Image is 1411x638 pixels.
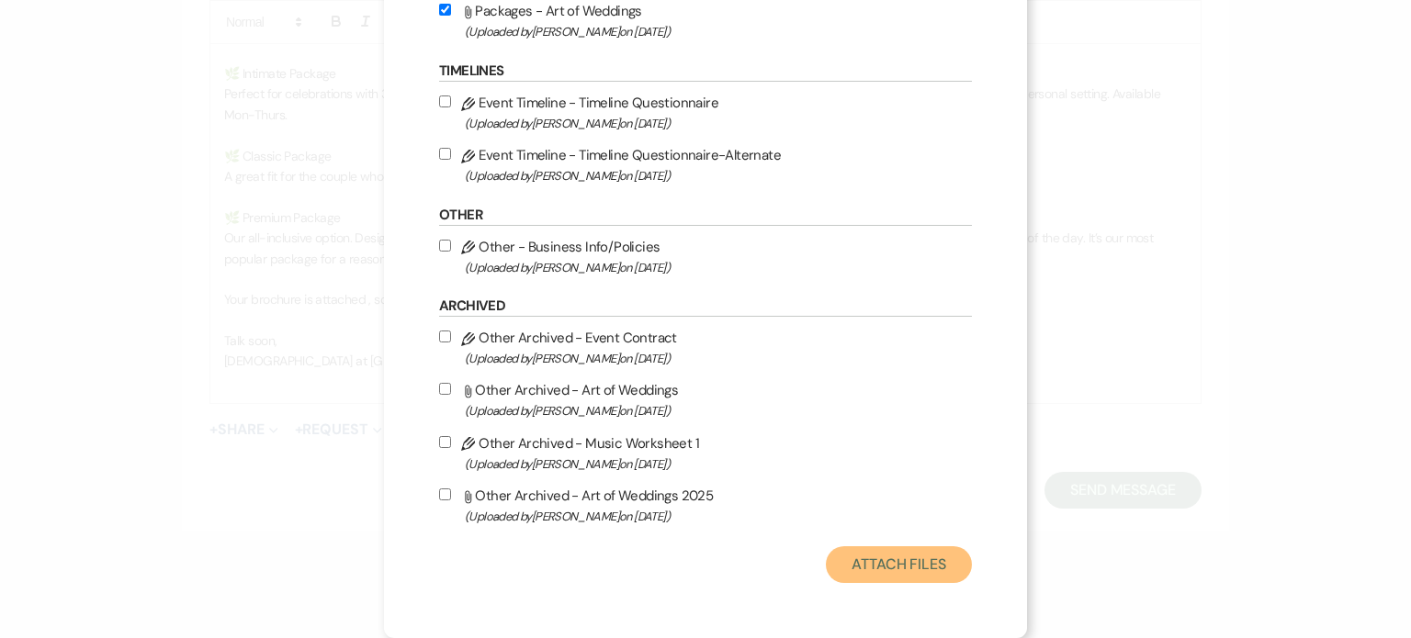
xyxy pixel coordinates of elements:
input: Event Timeline - Timeline Questionnaire-Alternate(Uploaded by[PERSON_NAME]on [DATE]) [439,148,451,160]
span: (Uploaded by [PERSON_NAME] on [DATE] ) [465,113,972,134]
span: (Uploaded by [PERSON_NAME] on [DATE] ) [465,257,972,278]
label: Other Archived - Music Worksheet 1 [439,431,972,475]
label: Event Timeline - Timeline Questionnaire-Alternate [439,143,972,186]
button: Attach Files [826,546,972,583]
input: Other Archived - Art of Weddings(Uploaded by[PERSON_NAME]on [DATE]) [439,383,451,395]
span: (Uploaded by [PERSON_NAME] on [DATE] ) [465,453,972,475]
label: Other Archived - Art of Weddings [439,378,972,421]
h6: Archived [439,297,972,317]
input: Other Archived - Music Worksheet 1(Uploaded by[PERSON_NAME]on [DATE]) [439,436,451,448]
label: Event Timeline - Timeline Questionnaire [439,91,972,134]
label: Other Archived - Event Contract [439,326,972,369]
span: (Uploaded by [PERSON_NAME] on [DATE] ) [465,400,972,421]
input: Other - Business Info/Policies(Uploaded by[PERSON_NAME]on [DATE]) [439,240,451,252]
input: Other Archived - Event Contract(Uploaded by[PERSON_NAME]on [DATE]) [439,330,451,342]
input: Event Timeline - Timeline Questionnaire(Uploaded by[PERSON_NAME]on [DATE]) [439,95,451,107]
input: Other Archived - Art of Weddings 2025(Uploaded by[PERSON_NAME]on [DATE]) [439,488,451,500]
label: Other - Business Info/Policies [439,235,972,278]
h6: Timelines [439,62,972,82]
span: (Uploaded by [PERSON_NAME] on [DATE] ) [465,506,972,527]
input: Packages - Art of Weddings(Uploaded by[PERSON_NAME]on [DATE]) [439,4,451,16]
h6: Other [439,206,972,226]
span: (Uploaded by [PERSON_NAME] on [DATE] ) [465,348,972,369]
span: (Uploaded by [PERSON_NAME] on [DATE] ) [465,165,972,186]
span: (Uploaded by [PERSON_NAME] on [DATE] ) [465,21,972,42]
label: Other Archived - Art of Weddings 2025 [439,484,972,527]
